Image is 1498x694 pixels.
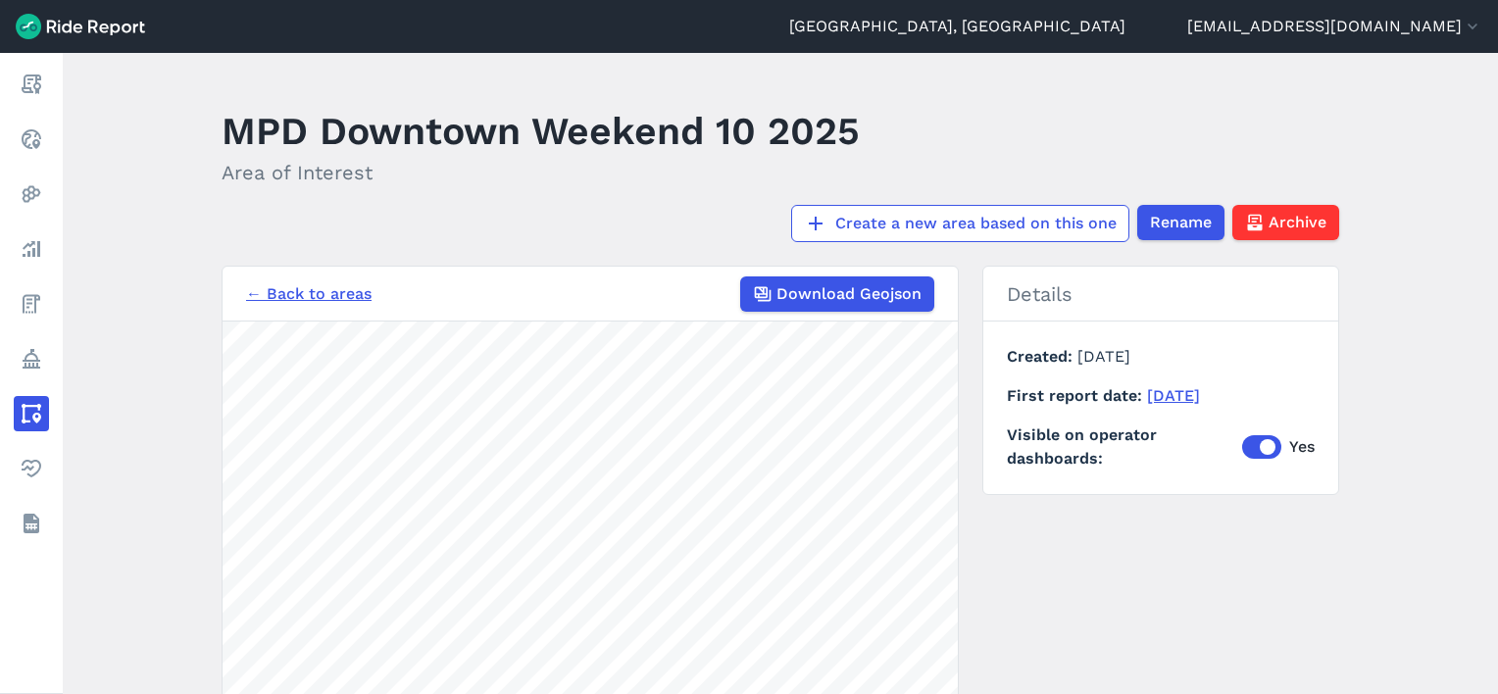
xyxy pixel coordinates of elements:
a: [GEOGRAPHIC_DATA], [GEOGRAPHIC_DATA] [789,15,1125,38]
span: First report date [1007,386,1147,405]
a: Policy [14,341,49,376]
button: [EMAIL_ADDRESS][DOMAIN_NAME] [1187,15,1482,38]
a: Analyze [14,231,49,267]
h2: Area of Interest [222,158,860,187]
label: Yes [1242,435,1315,459]
a: Datasets [14,506,49,541]
a: Health [14,451,49,486]
a: Fees [14,286,49,322]
a: Heatmaps [14,176,49,212]
span: Rename [1150,211,1212,234]
img: Ride Report [16,14,145,39]
a: Areas [14,396,49,431]
button: Download Geojson [740,276,934,312]
button: Rename [1137,205,1224,240]
span: Archive [1269,211,1326,234]
a: Report [14,67,49,102]
span: Created [1007,347,1077,366]
a: ← Back to areas [246,282,372,306]
a: Create a new area based on this one [791,205,1129,242]
span: Visible on operator dashboards [1007,423,1242,471]
h2: Details [983,267,1338,322]
button: Archive [1232,205,1339,240]
span: Download Geojson [776,282,922,306]
span: [DATE] [1077,347,1130,366]
h1: MPD Downtown Weekend 10 2025 [222,104,860,158]
a: Realtime [14,122,49,157]
a: [DATE] [1147,386,1200,405]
